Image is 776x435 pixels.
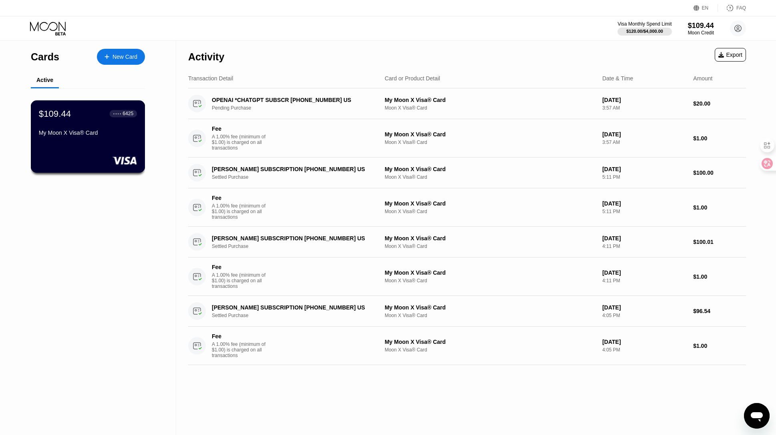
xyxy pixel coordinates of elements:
div: Export [718,52,742,58]
div: Active [36,77,53,83]
div: [PERSON_NAME] SUBSCRIPTION [PHONE_NUMBER] USSettled PurchaseMy Moon X Visa® CardMoon X Visa® Card... [188,158,746,188]
div: 3:57 AM [602,105,687,111]
div: $109.44● ● ● ●6425My Moon X Visa® Card [31,101,145,172]
div: Visa Monthly Spend Limit$120.00/$4,000.00 [617,21,671,36]
div: OPENAI *CHATGPT SUBSCR [PHONE_NUMBER] USPending PurchaseMy Moon X Visa® CardMoon X Visa® Card[DAT... [188,88,746,119]
div: [PERSON_NAME] SUBSCRIPTION [PHONE_NUMBER] USSettled PurchaseMy Moon X Visa® CardMoon X Visa® Card... [188,227,746,257]
div: ● ● ● ● [113,112,121,115]
div: EN [702,5,709,11]
div: $100.01 [693,239,746,245]
div: [DATE] [602,235,687,241]
div: Settled Purchase [212,174,383,180]
div: 5:11 PM [602,209,687,214]
div: Moon X Visa® Card [385,278,596,283]
div: $100.00 [693,170,746,176]
div: [DATE] [602,269,687,276]
div: 6425 [123,111,133,116]
div: EN [694,4,718,12]
div: [PERSON_NAME] SUBSCRIPTION [PHONE_NUMBER] US [212,166,371,172]
div: Moon X Visa® Card [385,174,596,180]
div: FeeA 1.00% fee (minimum of $1.00) is charged on all transactionsMy Moon X Visa® CardMoon X Visa® ... [188,188,746,227]
div: Moon X Visa® Card [385,243,596,249]
div: Moon X Visa® Card [385,347,596,353]
div: OPENAI *CHATGPT SUBSCR [PHONE_NUMBER] US [212,97,371,103]
div: $1.00 [693,273,746,280]
div: My Moon X Visa® Card [385,131,596,138]
div: My Moon X Visa® Card [385,304,596,311]
div: Fee [212,333,268,339]
div: My Moon X Visa® Card [385,235,596,241]
div: FAQ [736,5,746,11]
div: Moon X Visa® Card [385,105,596,111]
div: Cards [31,51,59,63]
div: 4:05 PM [602,347,687,353]
div: Moon X Visa® Card [385,140,596,145]
div: Moon X Visa® Card [385,313,596,318]
div: Transaction Detail [188,75,233,82]
div: $109.44 [688,22,714,30]
div: FeeA 1.00% fee (minimum of $1.00) is charged on all transactionsMy Moon X Visa® CardMoon X Visa® ... [188,257,746,296]
div: 4:11 PM [602,278,687,283]
div: My Moon X Visa® Card [385,269,596,276]
div: 4:11 PM [602,243,687,249]
div: My Moon X Visa® Card [385,166,596,172]
div: [DATE] [602,97,687,103]
div: [PERSON_NAME] SUBSCRIPTION [PHONE_NUMBER] US [212,235,371,241]
div: Fee [212,126,268,132]
div: $1.00 [693,204,746,211]
div: [DATE] [602,166,687,172]
div: Amount [693,75,712,82]
div: Pending Purchase [212,105,383,111]
div: [DATE] [602,339,687,345]
div: $120.00 / $4,000.00 [626,29,663,34]
div: $109.44 [39,108,71,119]
div: A 1.00% fee (minimum of $1.00) is charged on all transactions [212,341,272,358]
div: $1.00 [693,135,746,142]
div: $1.00 [693,343,746,349]
div: My Moon X Visa® Card [385,200,596,207]
div: Fee [212,264,268,270]
div: 5:11 PM [602,174,687,180]
div: $20.00 [693,100,746,107]
div: FeeA 1.00% fee (minimum of $1.00) is charged on all transactionsMy Moon X Visa® CardMoon X Visa® ... [188,119,746,158]
div: Moon X Visa® Card [385,209,596,214]
div: A 1.00% fee (minimum of $1.00) is charged on all transactions [212,272,272,289]
div: Card or Product Detail [385,75,440,82]
div: Activity [188,51,224,63]
div: $96.54 [693,308,746,314]
div: A 1.00% fee (minimum of $1.00) is charged on all transactions [212,134,272,151]
div: Date & Time [602,75,633,82]
div: My Moon X Visa® Card [39,130,137,136]
div: $109.44Moon Credit [688,22,714,36]
div: 4:05 PM [602,313,687,318]
div: [DATE] [602,131,687,138]
div: FeeA 1.00% fee (minimum of $1.00) is charged on all transactionsMy Moon X Visa® CardMoon X Visa® ... [188,327,746,365]
div: 3:57 AM [602,140,687,145]
div: A 1.00% fee (minimum of $1.00) is charged on all transactions [212,203,272,220]
div: Settled Purchase [212,243,383,249]
iframe: Button to launch messaging window [744,403,770,429]
div: Export [715,48,746,62]
div: Fee [212,195,268,201]
div: [PERSON_NAME] SUBSCRIPTION [PHONE_NUMBER] USSettled PurchaseMy Moon X Visa® CardMoon X Visa® Card... [188,296,746,327]
div: [DATE] [602,200,687,207]
div: New Card [97,49,145,65]
div: Visa Monthly Spend Limit [617,21,671,27]
div: My Moon X Visa® Card [385,339,596,345]
div: [DATE] [602,304,687,311]
div: FAQ [718,4,746,12]
div: Settled Purchase [212,313,383,318]
div: [PERSON_NAME] SUBSCRIPTION [PHONE_NUMBER] US [212,304,371,311]
div: My Moon X Visa® Card [385,97,596,103]
div: New Card [113,54,137,60]
div: Moon Credit [688,30,714,36]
